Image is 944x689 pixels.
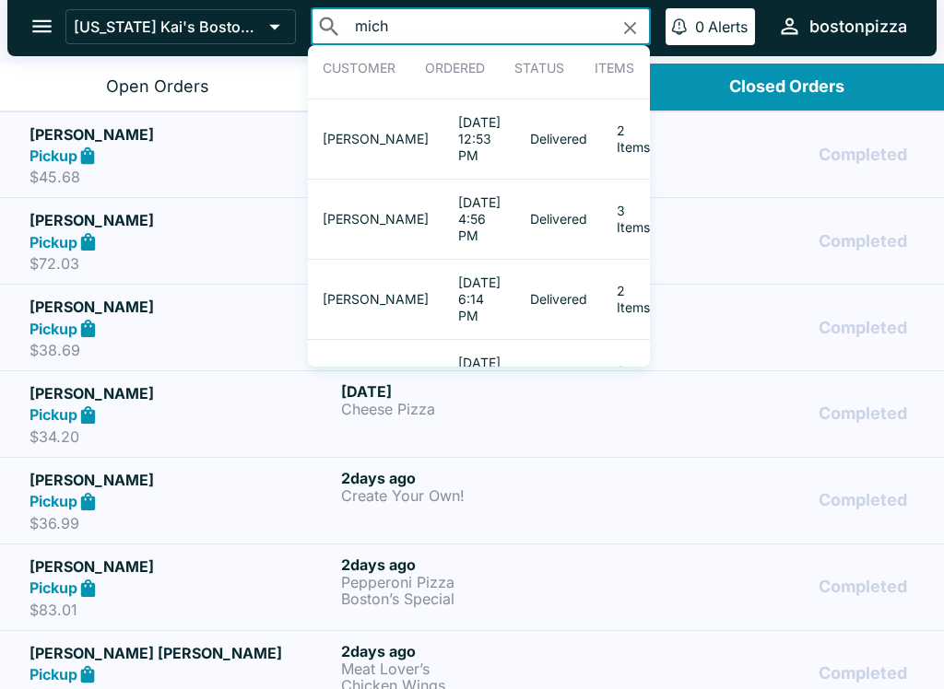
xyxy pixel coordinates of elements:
[29,492,77,510] strong: Pickup
[341,574,645,590] p: Pepperoni Pizza
[29,320,77,338] strong: Pickup
[29,427,334,446] p: $34.20
[29,405,77,424] strong: Pickup
[341,401,645,417] p: Cheese Pizza
[29,665,77,683] strong: Pickup
[29,601,334,619] p: $83.01
[29,296,334,318] h5: [PERSON_NAME]
[29,123,334,146] h5: [PERSON_NAME]
[515,340,602,420] td: Delivered
[308,340,443,420] td: [PERSON_NAME]
[515,180,602,260] td: Delivered
[515,99,602,180] td: Delivered
[770,6,914,46] button: bostonpizza
[308,99,443,180] td: [PERSON_NAME]
[443,99,515,180] td: [DATE] 12:53 PM
[65,9,296,44] button: [US_STATE] Kai's Boston Pizza
[29,514,334,532] p: $36.99
[29,254,334,273] p: $72.03
[602,340,665,420] td: 2 Items
[29,469,334,491] h5: [PERSON_NAME]
[341,382,645,401] h6: [DATE]
[602,99,665,180] td: 2 Items
[695,18,704,36] p: 0
[443,340,515,420] td: [DATE] 8:05 PM
[602,180,665,260] td: 3 Items
[443,180,515,260] td: [DATE] 4:56 PM
[341,487,645,504] p: Create Your Own!
[74,18,262,36] p: [US_STATE] Kai's Boston Pizza
[29,578,77,597] strong: Pickup
[106,76,209,98] div: Open Orders
[708,18,748,36] p: Alerts
[602,260,665,340] td: 2 Items
[425,60,485,76] p: Ordered
[29,168,334,186] p: $45.68
[323,60,395,76] p: Customer
[29,642,334,664] h5: [PERSON_NAME] [PERSON_NAME]
[29,233,77,251] strong: Pickup
[515,260,602,340] td: Delivered
[18,3,65,50] button: open drawer
[595,60,635,76] p: Items
[443,260,515,340] td: [DATE] 6:14 PM
[341,590,645,607] p: Boston’s Special
[341,555,416,574] span: 2 days ago
[729,76,844,98] div: Closed Orders
[341,660,645,677] p: Meat Lover’s
[29,555,334,578] h5: [PERSON_NAME]
[349,14,615,40] input: Search orders by name or phone number
[29,341,334,359] p: $38.69
[809,16,907,38] div: bostonpizza
[308,180,443,260] td: [PERSON_NAME]
[29,146,77,165] strong: Pickup
[341,469,416,487] span: 2 days ago
[29,382,334,404] h5: [PERSON_NAME]
[616,14,644,42] button: Clear
[308,260,443,340] td: [PERSON_NAME]
[341,642,416,660] span: 2 days ago
[514,60,565,76] p: Status
[29,209,334,231] h5: [PERSON_NAME]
